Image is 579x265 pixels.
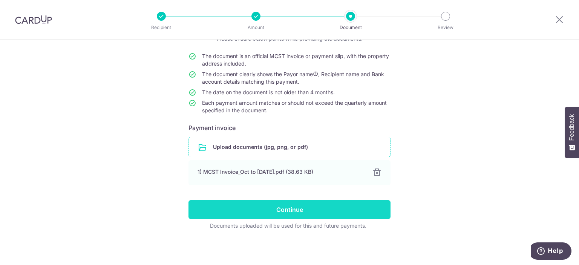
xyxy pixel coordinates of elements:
[198,168,363,176] div: 1) MCST Invoice_Oct to [DATE].pdf (38.63 KB)
[418,24,473,31] p: Review
[323,24,378,31] p: Document
[202,89,335,95] span: The date on the document is not older than 4 months.
[228,24,284,31] p: Amount
[531,242,571,261] iframe: Opens a widget where you can find more information
[202,100,387,113] span: Each payment amount matches or should not exceed the quarterly amount specified in the document.
[188,137,391,157] div: Upload documents (jpg, png, or pdf)
[188,222,388,230] div: Documents uploaded will be used for this and future payments.
[202,53,389,67] span: The document is an official MCST invoice or payment slip, with the property address included.
[15,15,52,24] img: CardUp
[202,71,384,85] span: The document clearly shows the Payor name , Recipient name and Bank account details matching this...
[188,200,391,219] input: Continue
[133,24,189,31] p: Recipient
[188,123,391,132] h6: Payment invoice
[565,107,579,158] button: Feedback - Show survey
[568,114,575,141] span: Feedback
